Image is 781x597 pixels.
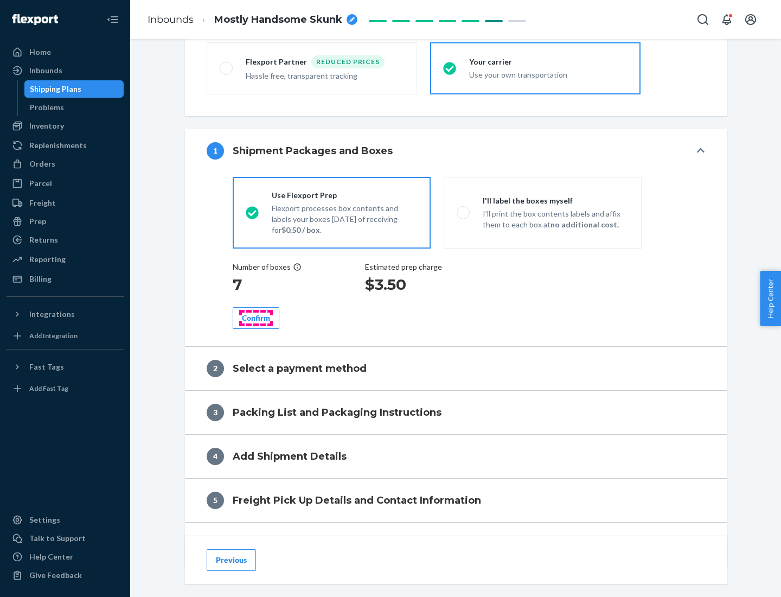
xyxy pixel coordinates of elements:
div: 5 [207,492,224,509]
h4: Add Shipment Details [233,449,347,463]
div: Your carrier [469,56,628,67]
button: Open account menu [740,9,761,30]
div: Give Feedback [29,570,82,581]
img: Flexport logo [12,14,58,25]
a: Inbounds [7,62,124,79]
div: Problems [30,102,64,113]
div: Add Fast Tag [29,384,68,393]
strong: no additional cost. [550,220,619,229]
a: Freight [7,194,124,212]
button: 6Review and Confirm Shipment [185,523,727,566]
a: Problems [24,99,124,116]
div: Integrations [29,309,75,320]
div: Talk to Support [29,533,86,544]
div: Replenishments [29,140,87,151]
div: Help Center [29,551,73,562]
a: Help Center [7,548,124,566]
div: Shipping Plans [30,84,81,94]
a: Settings [7,511,124,529]
p: I’ll print the box contents labels and affix them to each box at [483,208,629,230]
a: Billing [7,270,124,288]
button: 3Packing List and Packaging Instructions [185,391,727,434]
div: Number of boxes [233,262,302,272]
h4: Packing List and Packaging Instructions [233,405,441,420]
div: Home [29,47,51,58]
button: Confirm [233,307,279,329]
div: Returns [29,234,58,245]
a: Inbounds [148,14,194,26]
button: Previous [207,549,256,571]
button: 4Add Shipment Details [185,435,727,478]
button: Fast Tags [7,358,124,376]
span: Mostly Handsome Skunk [214,13,342,27]
div: 2 [207,360,224,377]
button: Close Navigation [102,9,124,30]
h4: Select a payment method [233,361,367,376]
a: Parcel [7,175,124,192]
div: Billing [29,274,52,284]
div: Use your own transportation [469,69,628,80]
a: Talk to Support [7,530,124,547]
h1: 7 [233,275,302,294]
h4: Shipment Packages and Boxes [233,144,393,158]
button: Integrations [7,306,124,323]
a: Returns [7,231,124,249]
div: Hassle free, transparent tracking [246,71,404,81]
div: Orders [29,158,55,169]
ol: breadcrumbs [139,4,366,36]
a: Home [7,43,124,61]
div: I'll label the boxes myself [483,195,629,206]
div: Flexport Partner [246,56,311,67]
div: Parcel [29,178,52,189]
div: Reduced prices [311,55,385,68]
div: Use Flexport Prep [272,190,418,201]
div: Prep [29,216,46,227]
button: 2Select a payment method [185,347,727,390]
a: Add Fast Tag [7,380,124,397]
button: Give Feedback [7,567,124,584]
div: 3 [207,404,224,421]
button: Open notifications [716,9,738,30]
div: Reporting [29,254,66,265]
h4: Freight Pick Up Details and Contact Information [233,493,481,507]
p: Estimated prep charge [365,262,442,272]
div: 1 [207,142,224,160]
strong: $0.50 / box [281,225,320,234]
a: Inventory [7,117,124,135]
div: Inventory [29,120,64,131]
div: Fast Tags [29,361,64,372]
button: Help Center [760,271,781,326]
div: 4 [207,448,224,465]
p: Flexport processes box contents and labels your boxes [DATE] of receiving for . [272,203,418,236]
div: Confirm [242,313,270,323]
div: Add Integration [29,331,78,340]
a: Add Integration [7,327,124,345]
button: Open Search Box [692,9,714,30]
div: Settings [29,515,60,525]
a: Reporting [7,251,124,268]
div: Inbounds [29,65,62,76]
div: Freight [29,198,56,208]
a: Orders [7,155,124,173]
h1: $3.50 [365,275,442,294]
button: 5Freight Pick Up Details and Contact Information [185,479,727,522]
a: Replenishments [7,137,124,154]
button: 1Shipment Packages and Boxes [185,129,727,173]
a: Shipping Plans [24,80,124,98]
a: Prep [7,213,124,230]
